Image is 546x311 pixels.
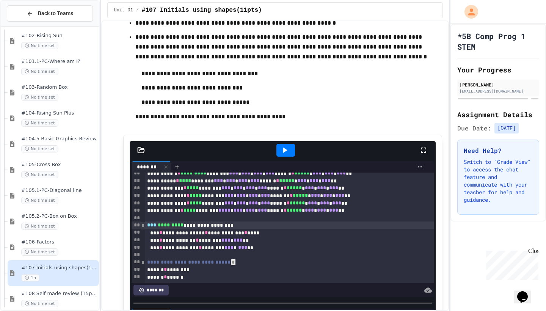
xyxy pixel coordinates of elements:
span: #107 Initials using shapes(11pts) [142,6,262,15]
span: 1h [21,274,39,281]
span: No time set [21,42,58,49]
p: Switch to "Grade View" to access the chat feature and communicate with your teacher for help and ... [464,158,533,204]
h1: *5B Comp Prog 1 STEM [457,31,539,52]
span: [DATE] [494,123,519,134]
span: #105.2-PC-Box on Box [21,213,97,220]
iframe: chat widget [483,248,538,280]
span: No time set [21,171,58,178]
div: My Account [457,3,480,20]
span: #104.5-Basic Graphics Review [21,136,97,142]
span: #104-Rising Sun Plus [21,110,97,116]
span: No time set [21,300,58,307]
span: folded code [231,259,235,265]
button: Back to Teams [7,5,93,22]
h2: Assignment Details [457,109,539,120]
span: / [136,7,139,13]
span: #105-Cross Box [21,162,97,168]
span: No time set [21,197,58,204]
div: [PERSON_NAME] [460,81,537,88]
span: Unit 01 [114,7,133,13]
span: No time set [21,68,58,75]
span: #108 Self made review (15pts) [21,291,97,297]
iframe: chat widget [514,281,538,303]
span: #105.1-PC-Diagonal line [21,187,97,194]
div: Chat with us now!Close [3,3,52,48]
span: No time set [21,248,58,256]
span: No time set [21,145,58,152]
span: #101.1-PC-Where am I? [21,58,97,65]
div: [EMAIL_ADDRESS][DOMAIN_NAME] [460,88,537,94]
span: No time set [21,119,58,127]
span: #102-Rising Sun [21,33,97,39]
span: Due Date: [457,124,491,133]
span: #106-Factors [21,239,97,245]
span: #103-Random Box [21,84,97,91]
span: No time set [21,223,58,230]
span: Back to Teams [38,9,73,17]
span: No time set [21,94,58,101]
h2: Your Progress [457,64,539,75]
span: #107 Initials using shapes(11pts) [21,265,97,271]
h3: Need Help? [464,146,533,155]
